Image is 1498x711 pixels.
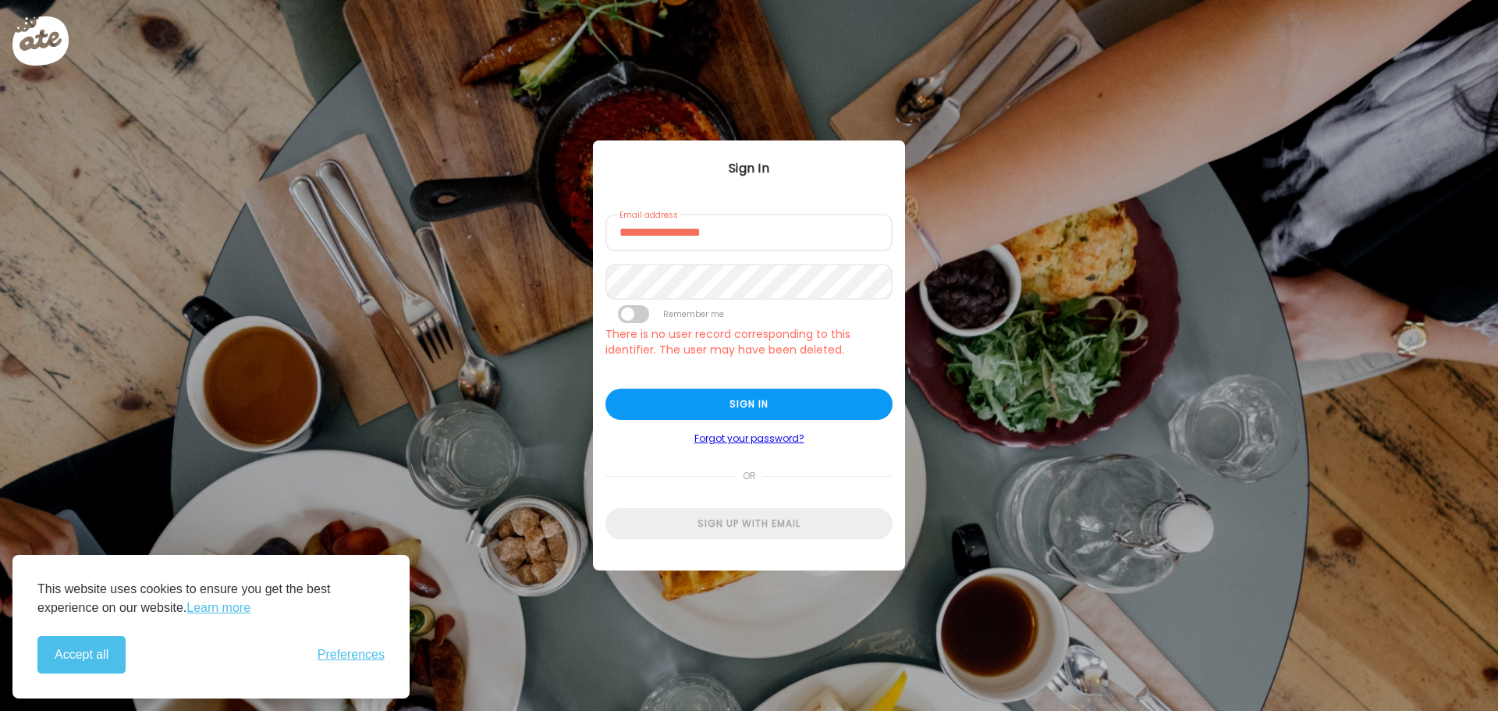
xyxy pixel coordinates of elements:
span: Preferences [318,648,385,662]
div: Sign in [605,389,893,420]
button: Accept all cookies [37,636,126,674]
div: There is no user record corresponding to this identifier. The user may have been deleted. [605,326,893,357]
span: or [737,460,762,492]
div: Sign In [593,159,905,178]
label: Email address [618,209,680,222]
a: Learn more [186,599,250,617]
p: This website uses cookies to ensure you get the best experience on our website. [37,580,385,617]
a: Forgot your password? [605,432,893,445]
button: Toggle preferences [318,648,385,662]
label: Remember me [662,305,726,323]
div: Sign up with email [605,508,893,539]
